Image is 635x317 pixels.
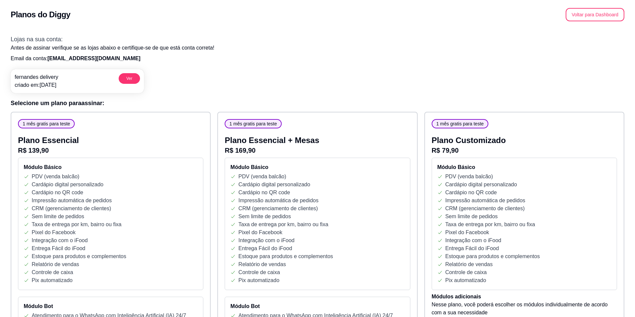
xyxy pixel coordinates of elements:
p: Plano Essencial + Mesas [225,135,410,146]
p: Taxa de entrega por km, bairro ou fixa [238,221,328,229]
p: Cardápio no QR code [238,189,290,197]
p: Taxa de entrega por km, bairro ou fixa [32,221,121,229]
p: Estoque para produtos e complementos [238,252,333,260]
p: Entrega Fácil do iFood [445,244,499,252]
p: R$ 169,90 [225,146,410,155]
p: Sem limite de pedidos [238,213,291,221]
p: Email da conta: [11,55,624,63]
p: Plano Customizado [432,135,617,146]
span: 1 mês gratis para teste [434,120,486,127]
p: Relatório de vendas [445,260,493,268]
p: Pix automatizado [445,276,486,284]
button: Voltar para Dashboard [566,8,624,21]
p: PDV (venda balcão) [445,173,493,181]
p: Integração com o iFood [32,237,88,244]
p: Relatório de vendas [238,260,286,268]
p: Pix automatizado [32,276,73,284]
p: CRM (gerenciamento de clientes) [238,205,318,213]
p: PDV (venda balcão) [32,173,79,181]
h4: Módulo Bot [24,302,198,310]
p: Pix automatizado [238,276,279,284]
a: Voltar para Dashboard [566,12,624,17]
p: Pixel do Facebook [32,229,76,237]
p: Relatório de vendas [32,260,79,268]
p: Pixel do Facebook [445,229,489,237]
p: R$ 79,90 [432,146,617,155]
p: Plano Essencial [18,135,203,146]
p: Impressão automática de pedidos [238,197,318,205]
p: R$ 139,90 [18,146,203,155]
p: Estoque para produtos e complementos [445,252,540,260]
p: Cardápio digital personalizado [238,181,310,189]
h4: Módulo Básico [437,163,611,171]
button: Ver [119,73,140,84]
p: Controle de caixa [445,268,487,276]
p: CRM (gerenciamento de clientes) [32,205,111,213]
h4: Módulo Básico [230,163,404,171]
h4: Módulos adicionais [432,293,617,301]
p: Integração com o iFood [445,237,501,244]
p: criado em: [DATE] [15,81,58,89]
p: Sem limite de pedidos [445,213,498,221]
p: Cardápio no QR code [445,189,497,197]
p: Antes de assinar verifique se as lojas abaixo e certifique-se de que está conta correta! [11,44,624,52]
p: Controle de caixa [238,268,280,276]
p: Integração com o iFood [238,237,294,244]
span: [EMAIL_ADDRESS][DOMAIN_NAME] [47,56,140,61]
p: Taxa de entrega por km, bairro ou fixa [445,221,535,229]
h4: Módulo Básico [24,163,198,171]
p: Pixel do Facebook [238,229,282,237]
h2: Planos do Diggy [11,9,70,20]
p: Sem limite de pedidos [32,213,84,221]
p: Estoque para produtos e complementos [32,252,126,260]
p: Impressão automática de pedidos [445,197,525,205]
p: Cardápio digital personalizado [445,181,517,189]
p: Controle de caixa [32,268,73,276]
p: Cardápio no QR code [32,189,83,197]
h3: Lojas na sua conta: [11,35,624,44]
p: CRM (gerenciamento de clientes) [445,205,525,213]
p: Cardápio digital personalizado [32,181,103,189]
p: Entrega Fácil do iFood [238,244,292,252]
p: Nesse plano, você poderá escolher os módulos individualmente de acordo com a sua necessidade [432,301,617,317]
p: PDV (venda balcão) [238,173,286,181]
h4: Módulo Bot [230,302,404,310]
span: 1 mês gratis para teste [20,120,73,127]
p: Entrega Fácil do iFood [32,244,85,252]
h3: Selecione um plano para assinar : [11,98,624,108]
span: 1 mês gratis para teste [227,120,279,127]
p: fernandes delivery [15,73,58,81]
p: Impressão automática de pedidos [32,197,112,205]
a: fernandes deliverycriado em:[DATE]Ver [11,69,144,93]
